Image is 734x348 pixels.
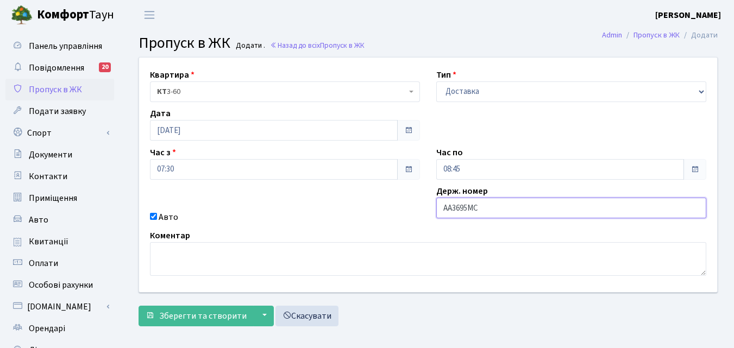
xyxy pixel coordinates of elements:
[436,68,456,81] label: Тип
[5,166,114,187] a: Контакти
[29,105,86,117] span: Подати заявку
[150,107,171,120] label: Дата
[29,149,72,161] span: Документи
[5,274,114,296] a: Особові рахунки
[5,209,114,231] a: Авто
[29,279,93,291] span: Особові рахунки
[5,296,114,318] a: [DOMAIN_NAME]
[29,84,82,96] span: Пропуск в ЖК
[37,6,89,23] b: Комфорт
[159,310,247,322] span: Зберегти та створити
[633,29,680,41] a: Пропуск в ЖК
[29,192,77,204] span: Приміщення
[436,198,706,218] input: AA0001AA
[157,86,406,97] span: <b>КТ</b>&nbsp;&nbsp;&nbsp;&nbsp;3-60
[29,322,65,334] span: Орендарі
[136,6,163,24] button: Переключити навігацію
[150,81,420,102] span: <b>КТ</b>&nbsp;&nbsp;&nbsp;&nbsp;3-60
[680,29,718,41] li: Додати
[655,9,721,22] a: [PERSON_NAME]
[99,62,111,72] div: 20
[150,229,190,242] label: Коментар
[29,236,68,248] span: Квитанції
[586,24,734,47] nav: breadcrumb
[29,257,58,269] span: Оплати
[275,306,338,326] a: Скасувати
[602,29,622,41] a: Admin
[5,57,114,79] a: Повідомлення20
[5,231,114,252] a: Квитанції
[5,252,114,274] a: Оплати
[270,40,365,50] a: Назад до всіхПропуск в ЖК
[159,211,178,224] label: Авто
[37,6,114,24] span: Таун
[5,187,114,209] a: Приміщення
[139,32,230,54] span: Пропуск в ЖК
[150,146,176,159] label: Час з
[150,68,195,81] label: Квартира
[655,9,721,21] b: [PERSON_NAME]
[29,62,84,74] span: Повідомлення
[29,214,48,226] span: Авто
[5,318,114,339] a: Орендарі
[139,306,254,326] button: Зберегти та створити
[5,79,114,100] a: Пропуск в ЖК
[436,185,488,198] label: Держ. номер
[5,100,114,122] a: Подати заявку
[11,4,33,26] img: logo.png
[234,41,265,50] small: Додати .
[320,40,365,50] span: Пропуск в ЖК
[29,170,67,182] span: Контакти
[436,146,463,159] label: Час по
[5,35,114,57] a: Панель управління
[29,40,102,52] span: Панель управління
[5,144,114,166] a: Документи
[5,122,114,144] a: Спорт
[157,86,167,97] b: КТ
